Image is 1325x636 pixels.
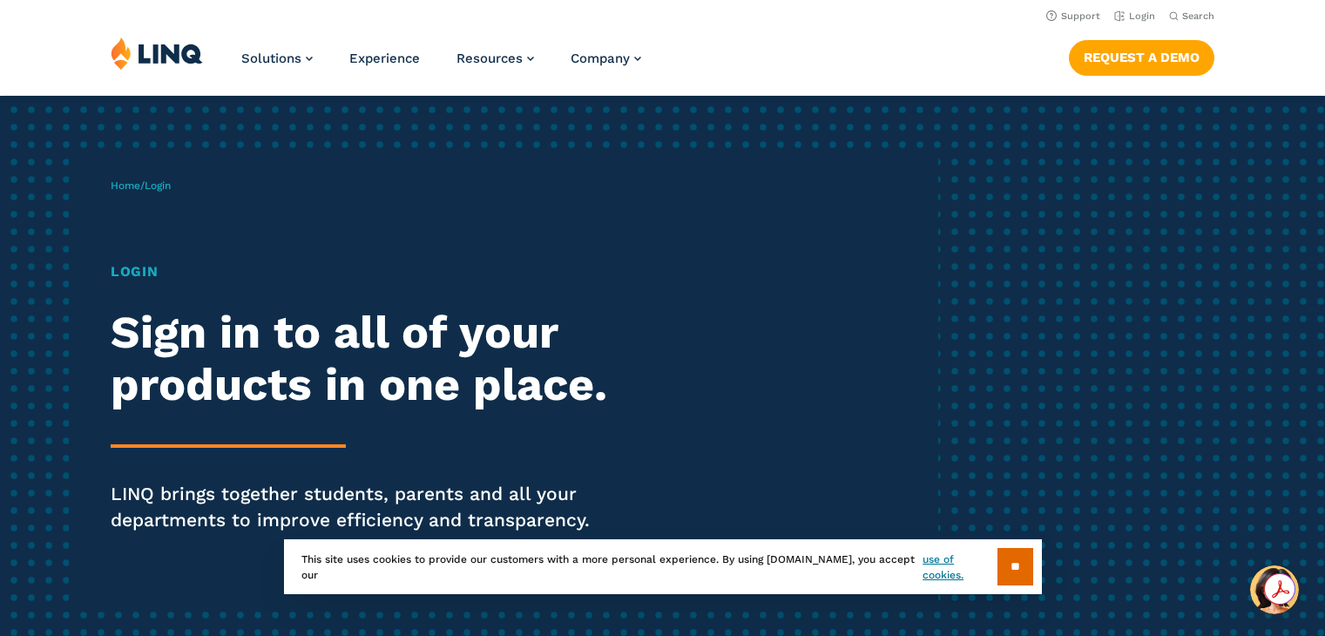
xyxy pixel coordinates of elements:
div: This site uses cookies to provide our customers with a more personal experience. By using [DOMAIN... [284,539,1042,594]
a: use of cookies. [923,551,997,583]
p: LINQ brings together students, parents and all your departments to improve efficiency and transpa... [111,481,621,533]
a: Solutions [241,51,313,66]
img: LINQ | K‑12 Software [111,37,203,70]
a: Experience [349,51,420,66]
a: Login [1114,10,1155,22]
h2: Sign in to all of your products in one place. [111,307,621,411]
a: Company [571,51,641,66]
button: Open Search Bar [1169,10,1214,23]
a: Support [1046,10,1100,22]
span: Resources [456,51,523,66]
button: Hello, have a question? Let’s chat. [1250,565,1299,614]
a: Resources [456,51,534,66]
a: Home [111,179,140,192]
span: Login [145,179,171,192]
nav: Button Navigation [1069,37,1214,75]
span: / [111,179,171,192]
span: Solutions [241,51,301,66]
nav: Primary Navigation [241,37,641,94]
h1: Login [111,261,621,282]
span: Search [1182,10,1214,22]
span: Company [571,51,630,66]
a: Request a Demo [1069,40,1214,75]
